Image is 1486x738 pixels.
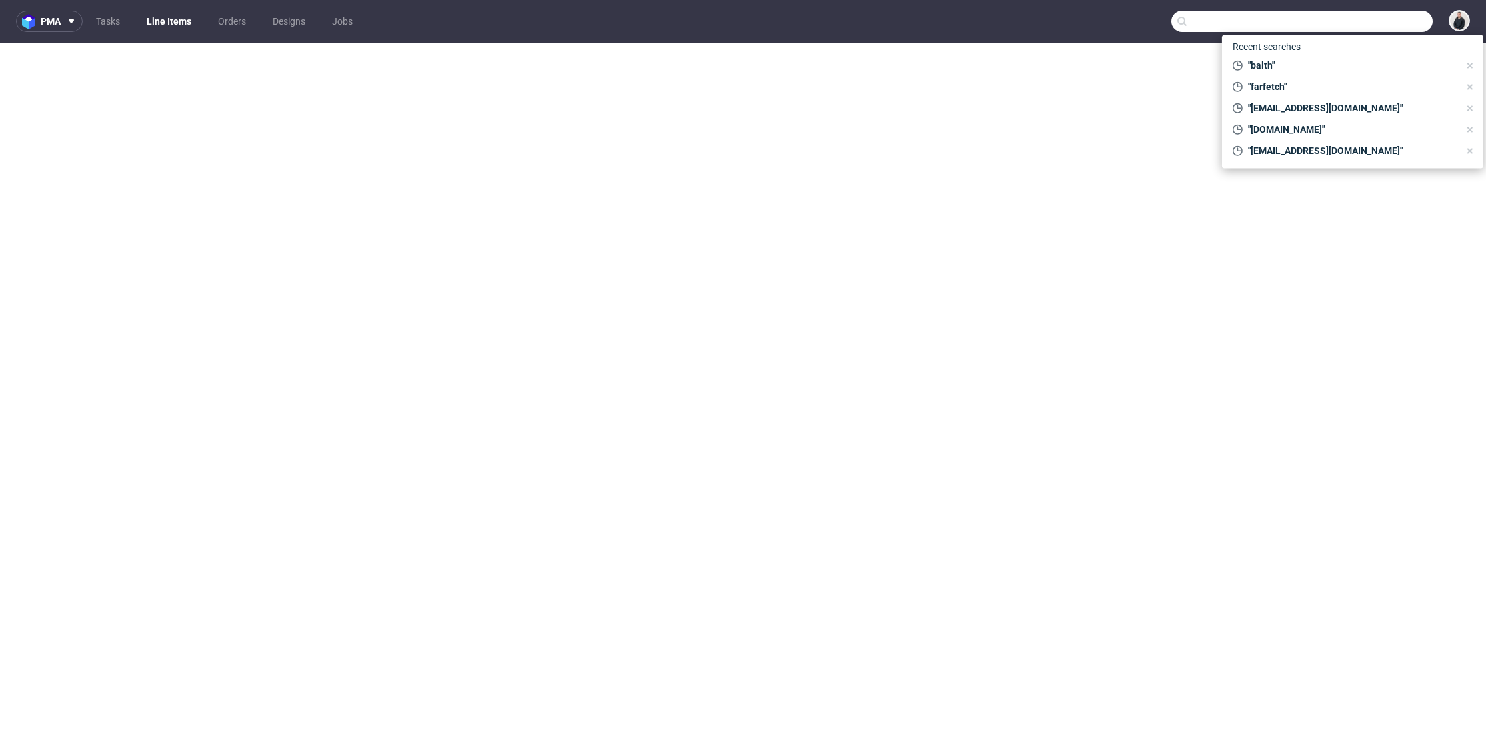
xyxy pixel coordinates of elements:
[1243,144,1459,157] span: "[EMAIL_ADDRESS][DOMAIN_NAME]"
[16,11,83,32] button: pma
[1243,59,1459,72] span: "balth"
[1243,101,1459,115] span: "[EMAIL_ADDRESS][DOMAIN_NAME]"
[88,11,128,32] a: Tasks
[1243,123,1459,136] span: "[DOMAIN_NAME]"
[265,11,313,32] a: Designs
[41,17,61,26] span: pma
[1243,80,1459,93] span: "farfetch"
[324,11,361,32] a: Jobs
[1450,11,1469,30] img: Adrian Margula
[22,14,41,29] img: logo
[139,11,199,32] a: Line Items
[210,11,254,32] a: Orders
[1227,36,1306,57] span: Recent searches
